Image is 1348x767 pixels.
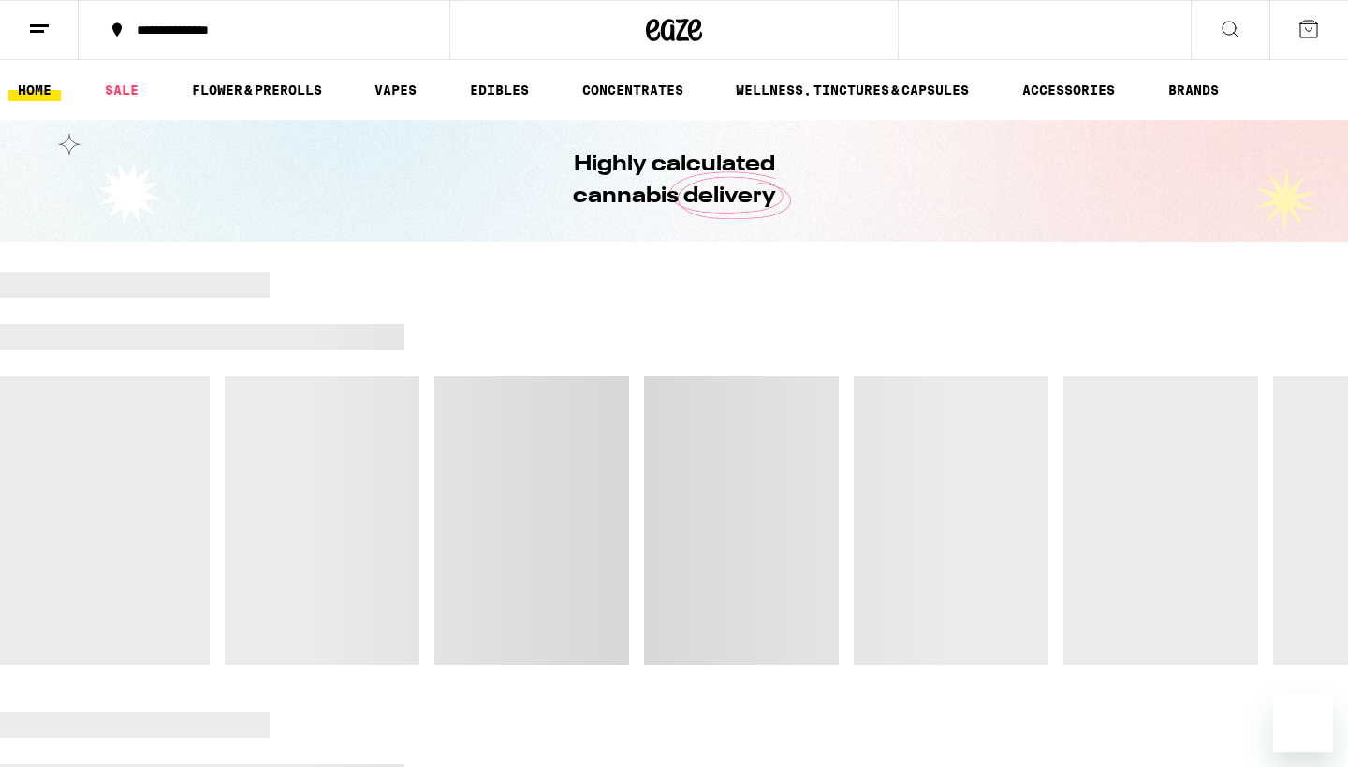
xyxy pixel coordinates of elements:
a: WELLNESS, TINCTURES & CAPSULES [726,79,978,101]
h1: Highly calculated cannabis delivery [520,149,828,213]
a: CONCENTRATES [573,79,693,101]
a: SALE [95,79,148,101]
a: HOME [8,79,61,101]
a: FLOWER & PREROLLS [183,79,331,101]
a: VAPES [365,79,426,101]
iframe: Button to launch messaging window [1273,692,1333,752]
a: ACCESSORIES [1013,79,1124,101]
a: EDIBLES [461,79,538,101]
a: BRANDS [1159,79,1228,101]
